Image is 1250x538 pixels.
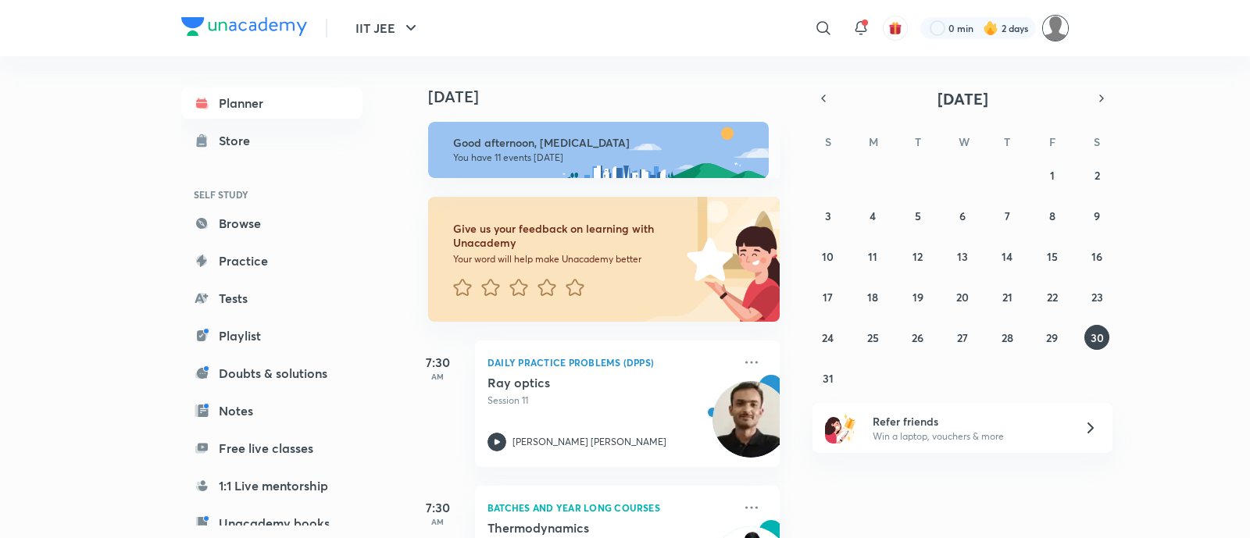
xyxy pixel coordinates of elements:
[1049,208,1055,223] abbr: August 8, 2025
[1040,244,1065,269] button: August 15, 2025
[1040,162,1065,187] button: August 1, 2025
[181,395,362,426] a: Notes
[816,325,841,350] button: August 24, 2025
[181,433,362,464] a: Free live classes
[959,208,966,223] abbr: August 6, 2025
[1050,168,1055,183] abbr: August 1, 2025
[1049,134,1055,149] abbr: Friday
[860,203,885,228] button: August 4, 2025
[834,87,1091,109] button: [DATE]
[453,136,755,150] h6: Good afternoon, [MEDICAL_DATA]
[1094,208,1100,223] abbr: August 9, 2025
[905,325,930,350] button: August 26, 2025
[860,325,885,350] button: August 25, 2025
[912,249,923,264] abbr: August 12, 2025
[825,412,856,444] img: referral
[181,245,362,276] a: Practice
[181,125,362,156] a: Store
[1005,208,1010,223] abbr: August 7, 2025
[453,253,681,265] p: Your word will help make Unacademy better
[181,87,362,119] a: Planner
[1091,330,1104,345] abbr: August 30, 2025
[816,365,841,390] button: August 31, 2025
[487,375,682,390] h5: Ray optics
[867,330,879,345] abbr: August 25, 2025
[937,88,988,109] span: [DATE]
[957,330,968,345] abbr: August 27, 2025
[428,87,795,106] h4: [DATE]
[1002,290,1012,305] abbr: August 21, 2025
[1047,290,1058,305] abbr: August 22, 2025
[860,244,885,269] button: August 11, 2025
[1042,15,1069,41] img: nikita patil
[181,17,307,40] a: Company Logo
[950,244,975,269] button: August 13, 2025
[1091,290,1103,305] abbr: August 23, 2025
[181,208,362,239] a: Browse
[823,290,833,305] abbr: August 17, 2025
[1047,249,1058,264] abbr: August 15, 2025
[905,244,930,269] button: August 12, 2025
[634,197,780,322] img: feedback_image
[181,17,307,36] img: Company Logo
[870,208,876,223] abbr: August 4, 2025
[957,249,968,264] abbr: August 13, 2025
[873,413,1065,429] h6: Refer friends
[512,435,666,449] p: [PERSON_NAME] [PERSON_NAME]
[1084,325,1109,350] button: August 30, 2025
[905,284,930,309] button: August 19, 2025
[1094,134,1100,149] abbr: Saturday
[453,222,681,250] h6: Give us your feedback on learning with Unacademy
[915,208,921,223] abbr: August 5, 2025
[181,181,362,208] h6: SELF STUDY
[825,208,831,223] abbr: August 3, 2025
[1002,249,1012,264] abbr: August 14, 2025
[1002,330,1013,345] abbr: August 28, 2025
[487,394,733,408] p: Session 11
[825,134,831,149] abbr: Sunday
[869,134,878,149] abbr: Monday
[868,249,877,264] abbr: August 11, 2025
[1084,162,1109,187] button: August 2, 2025
[956,290,969,305] abbr: August 20, 2025
[428,122,769,178] img: afternoon
[1040,203,1065,228] button: August 8, 2025
[983,20,998,36] img: streak
[995,244,1020,269] button: August 14, 2025
[867,290,878,305] abbr: August 18, 2025
[860,284,885,309] button: August 18, 2025
[181,358,362,389] a: Doubts & solutions
[823,371,834,386] abbr: August 31, 2025
[1084,284,1109,309] button: August 23, 2025
[912,290,923,305] abbr: August 19, 2025
[181,283,362,314] a: Tests
[219,131,259,150] div: Store
[406,498,469,517] h5: 7:30
[1091,249,1102,264] abbr: August 16, 2025
[959,134,970,149] abbr: Wednesday
[487,520,682,536] h5: Thermodynamics
[915,134,921,149] abbr: Tuesday
[816,244,841,269] button: August 10, 2025
[873,429,1065,444] p: Win a laptop, vouchers & more
[888,21,902,35] img: avatar
[1046,330,1058,345] abbr: August 29, 2025
[487,353,733,372] p: Daily Practice Problems (DPPs)
[950,325,975,350] button: August 27, 2025
[1040,325,1065,350] button: August 29, 2025
[181,470,362,501] a: 1:1 Live mentorship
[1004,134,1010,149] abbr: Thursday
[487,498,733,517] p: Batches and Year Long Courses
[453,151,755,164] p: You have 11 events [DATE]
[822,249,834,264] abbr: August 10, 2025
[822,330,834,345] abbr: August 24, 2025
[1084,203,1109,228] button: August 9, 2025
[1084,244,1109,269] button: August 16, 2025
[995,325,1020,350] button: August 28, 2025
[1040,284,1065,309] button: August 22, 2025
[995,203,1020,228] button: August 7, 2025
[816,203,841,228] button: August 3, 2025
[346,12,430,44] button: IIT JEE
[406,372,469,381] p: AM
[883,16,908,41] button: avatar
